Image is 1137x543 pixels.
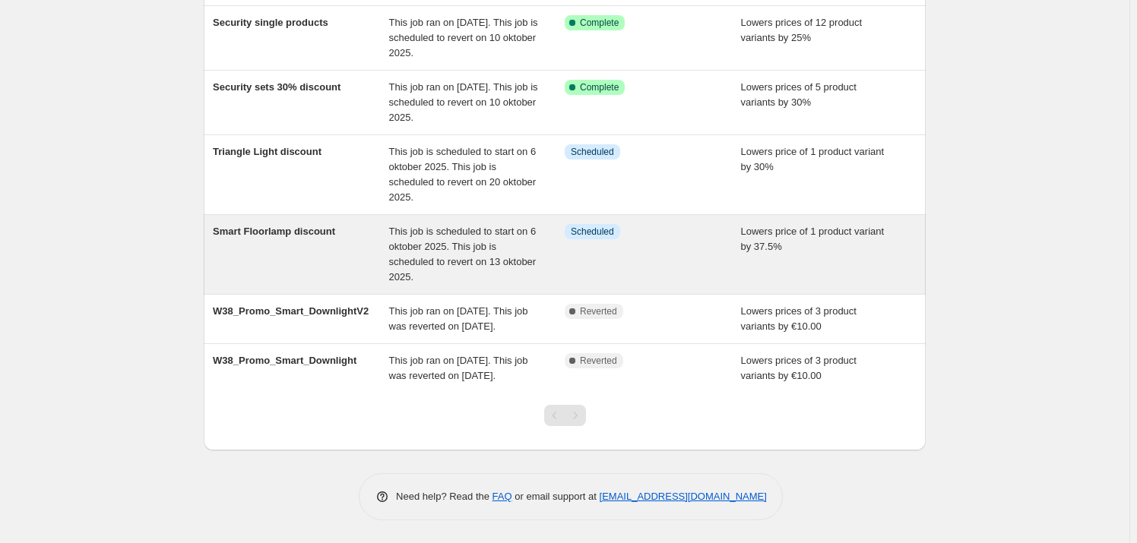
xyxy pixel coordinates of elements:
[741,305,857,332] span: Lowers prices of 3 product variants by €10.00
[213,355,356,366] span: W38_Promo_Smart_Downlight
[213,146,321,157] span: Triangle Light discount
[741,226,885,252] span: Lowers price of 1 product variant by 37.5%
[580,81,619,93] span: Complete
[389,355,528,381] span: This job ran on [DATE]. This job was reverted on [DATE].
[580,305,617,317] span: Reverted
[213,305,369,317] span: W38_Promo_Smart_DownlightV2
[389,146,537,203] span: This job is scheduled to start on 6 oktober 2025. This job is scheduled to revert on 20 oktober 2...
[741,81,857,108] span: Lowers prices of 5 product variants by 30%
[580,17,619,29] span: Complete
[512,491,600,502] span: or email support at
[389,81,538,123] span: This job ran on [DATE]. This job is scheduled to revert on 10 oktober 2025.
[213,226,335,237] span: Smart Floorlamp discount
[396,491,492,502] span: Need help? Read the
[741,355,857,381] span: Lowers prices of 3 product variants by €10.00
[580,355,617,367] span: Reverted
[213,81,340,93] span: Security sets 30% discount
[600,491,767,502] a: [EMAIL_ADDRESS][DOMAIN_NAME]
[544,405,586,426] nav: Pagination
[492,491,512,502] a: FAQ
[389,17,538,58] span: This job ran on [DATE]. This job is scheduled to revert on 10 oktober 2025.
[571,146,614,158] span: Scheduled
[213,17,328,28] span: Security single products
[389,226,537,283] span: This job is scheduled to start on 6 oktober 2025. This job is scheduled to revert on 13 oktober 2...
[571,226,614,238] span: Scheduled
[741,146,885,172] span: Lowers price of 1 product variant by 30%
[741,17,863,43] span: Lowers prices of 12 product variants by 25%
[389,305,528,332] span: This job ran on [DATE]. This job was reverted on [DATE].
